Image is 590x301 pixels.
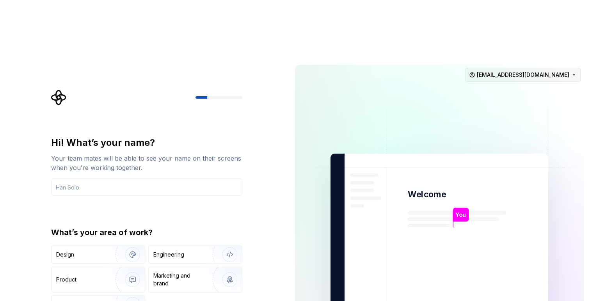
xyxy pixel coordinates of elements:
[51,154,242,172] div: Your team mates will be able to see your name on their screens when you’re working together.
[56,251,74,259] div: Design
[477,71,569,79] span: [EMAIL_ADDRESS][DOMAIN_NAME]
[455,211,466,219] p: You
[51,227,242,238] div: What’s your area of work?
[51,136,242,149] div: Hi! What’s your name?
[466,68,581,82] button: [EMAIL_ADDRESS][DOMAIN_NAME]
[51,90,67,105] svg: Supernova Logo
[51,179,242,196] input: Han Solo
[153,251,184,259] div: Engineering
[408,189,446,200] p: Welcome
[153,272,206,287] div: Marketing and brand
[56,276,76,283] div: Product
